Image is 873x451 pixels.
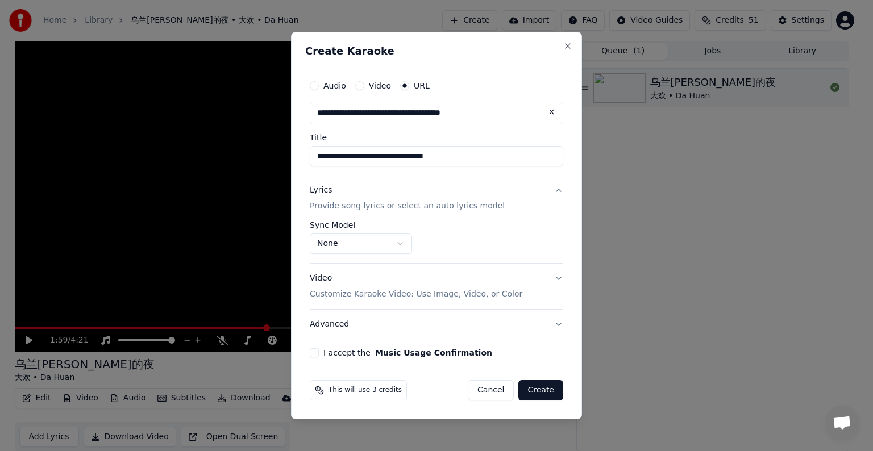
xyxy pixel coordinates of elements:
button: LyricsProvide song lyrics or select an auto lyrics model [310,176,563,221]
label: I accept the [323,349,492,357]
label: Title [310,133,563,141]
button: VideoCustomize Karaoke Video: Use Image, Video, or Color [310,264,563,309]
div: LyricsProvide song lyrics or select an auto lyrics model [310,221,563,263]
div: Lyrics [310,185,332,196]
p: Customize Karaoke Video: Use Image, Video, or Color [310,289,522,300]
label: URL [414,82,430,90]
label: Video [369,82,391,90]
span: This will use 3 credits [329,386,402,395]
button: Advanced [310,310,563,339]
h2: Create Karaoke [305,46,568,56]
button: Create [518,380,563,400]
label: Audio [323,82,346,90]
button: Cancel [468,380,514,400]
button: I accept the [375,349,492,357]
p: Provide song lyrics or select an auto lyrics model [310,201,505,212]
div: Video [310,273,522,300]
label: Sync Model [310,221,412,229]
